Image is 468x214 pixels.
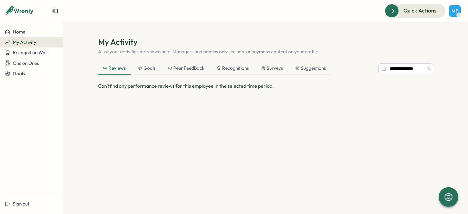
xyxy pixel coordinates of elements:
[13,39,36,45] span: My Activity
[13,71,25,76] span: Goals
[295,65,326,72] div: Suggestions
[217,65,249,72] div: Recognitions
[98,48,433,55] p: All of your activities are shown here. Managers and admins only see non-anonymous content on your...
[138,65,156,72] div: Goals
[385,4,445,17] button: Quick Actions
[103,65,126,72] div: Reviews
[403,7,437,15] span: Quick Actions
[13,50,47,55] span: Recognition Wall
[52,8,58,14] button: Expand sidebar
[13,201,30,207] span: Sign out
[449,5,461,17] button: MP
[98,37,433,47] h1: My Activity
[13,29,25,35] span: Home
[98,83,274,89] span: Can't find any performance reviews for this employee in the selected time period.
[13,60,39,66] span: One on Ones
[261,65,283,72] div: Surveys
[168,65,204,72] div: Peer Feedback
[452,8,458,13] span: MP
